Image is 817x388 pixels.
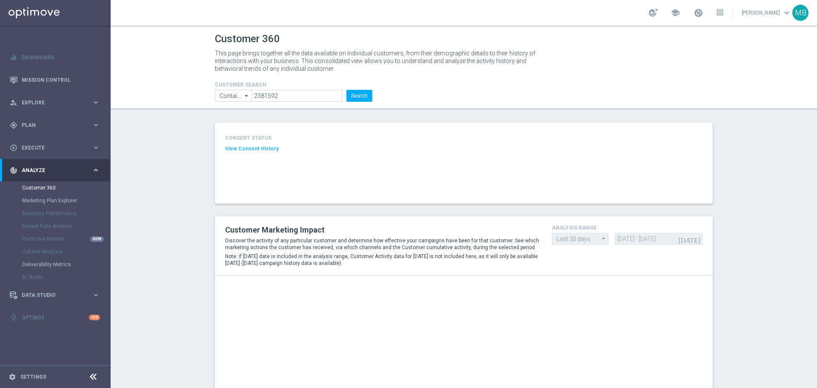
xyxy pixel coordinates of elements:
button: equalizer Dashboard [9,54,100,61]
i: keyboard_arrow_right [92,121,100,129]
div: Deliverability Metrics [22,258,110,271]
i: keyboard_arrow_right [92,98,100,106]
div: Optibot [10,306,100,329]
i: settings [9,373,16,381]
h1: Customer 360 [215,33,713,45]
p: This page brings together all the data available on individual customers, from their demographic ... [215,49,543,72]
i: lightbulb [10,314,17,322]
i: gps_fixed [10,121,17,129]
div: Marketing Plan Explorer [22,194,110,207]
i: keyboard_arrow_right [92,144,100,152]
button: Search [346,90,372,102]
i: track_changes [10,167,17,174]
span: Plan [22,123,92,128]
button: lightbulb Optibot +10 [9,314,100,321]
button: Mission Control [9,77,100,83]
input: Enter CID, Email, name or phone [251,90,342,102]
div: Predictive Models [22,233,110,245]
div: Dashboard [10,46,100,69]
button: play_circle_outline Execute keyboard_arrow_right [9,144,100,151]
a: Customer 360 [22,184,89,191]
span: Execute [22,145,92,150]
input: Contains [215,90,251,102]
div: Analyze [10,167,92,174]
i: arrow_drop_down [243,90,251,101]
div: BI Studio [22,271,110,284]
a: Mission Control [22,69,100,91]
div: Business Performance [22,207,110,220]
span: school [671,8,680,17]
button: Data Studio keyboard_arrow_right [9,292,100,299]
button: person_search Explore keyboard_arrow_right [9,99,100,106]
a: Settings [20,374,46,379]
h4: CONSENT STATUS [225,135,325,141]
h4: CUSTOMER SEARCH [215,82,372,88]
a: Marketing Plan Explorer [22,197,89,204]
i: arrow_drop_down [600,233,608,244]
span: Data Studio [22,293,92,298]
div: Cohorts Analysis [22,245,110,258]
a: Optibot [22,306,89,329]
div: Explore [10,99,92,106]
h2: Customer Marketing Impact [225,225,539,235]
button: gps_fixed Plan keyboard_arrow_right [9,122,100,129]
div: Repeat Rate Analysis [22,220,110,233]
p: Note: if [DATE] date is included in the analysis range, Customer Activity data for [DATE] is not ... [225,253,539,267]
div: MB [792,5,808,21]
a: Deliverability Metrics [22,261,89,268]
span: keyboard_arrow_down [782,8,791,17]
h4: analysis range [552,225,703,231]
p: Discover the activity of any particular customer and determine how effective your campaigns have ... [225,237,539,251]
span: Explore [22,100,92,105]
div: +10 [89,315,100,320]
a: Dashboard [22,46,100,69]
div: NEW [90,236,104,242]
button: track_changes Analyze keyboard_arrow_right [9,167,100,174]
div: Data Studio [10,291,92,299]
a: [PERSON_NAME]keyboard_arrow_down [741,6,792,19]
i: equalizer [10,54,17,61]
div: Execute [10,144,92,152]
div: Customer 360 [22,181,110,194]
i: play_circle_outline [10,144,17,152]
i: keyboard_arrow_right [92,291,100,299]
div: Mission Control [10,69,100,91]
div: Plan [10,121,92,129]
i: person_search [10,99,17,106]
i: keyboard_arrow_right [92,166,100,174]
span: Analyze [22,168,92,173]
button: View Consent History [225,145,279,152]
